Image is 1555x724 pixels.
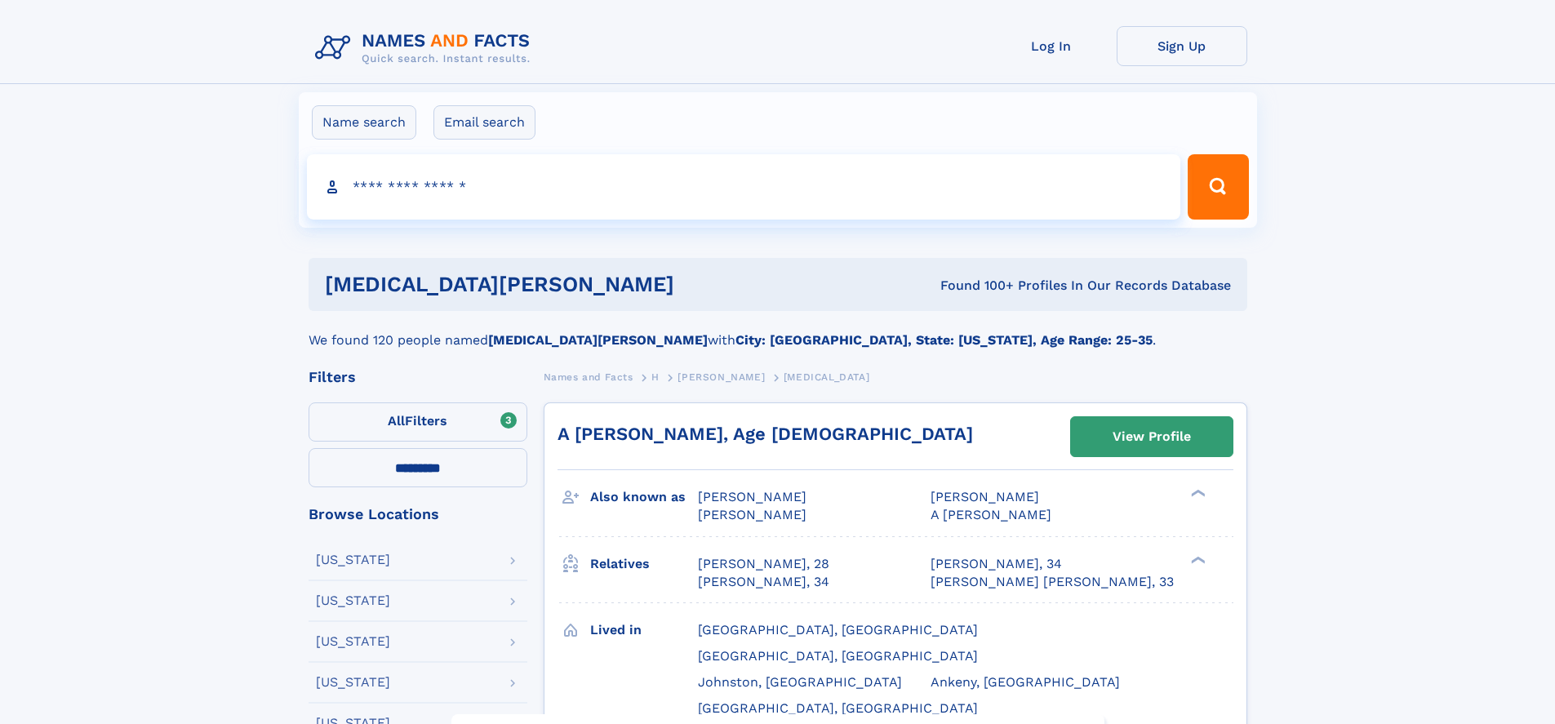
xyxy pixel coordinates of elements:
[488,332,708,348] b: [MEDICAL_DATA][PERSON_NAME]
[651,366,660,387] a: H
[1187,554,1206,565] div: ❯
[433,105,535,140] label: Email search
[698,648,978,664] span: [GEOGRAPHIC_DATA], [GEOGRAPHIC_DATA]
[931,555,1062,573] a: [PERSON_NAME], 34
[1071,417,1233,456] a: View Profile
[388,413,405,429] span: All
[1117,26,1247,66] a: Sign Up
[807,277,1231,295] div: Found 100+ Profiles In Our Records Database
[931,507,1051,522] span: A [PERSON_NAME]
[698,507,806,522] span: [PERSON_NAME]
[651,371,660,383] span: H
[316,635,390,648] div: [US_STATE]
[590,550,698,578] h3: Relatives
[698,573,829,591] a: [PERSON_NAME], 34
[735,332,1153,348] b: City: [GEOGRAPHIC_DATA], State: [US_STATE], Age Range: 25-35
[931,573,1174,591] a: [PERSON_NAME] [PERSON_NAME], 33
[698,674,902,690] span: Johnston, [GEOGRAPHIC_DATA]
[1113,418,1191,455] div: View Profile
[590,616,698,644] h3: Lived in
[316,594,390,607] div: [US_STATE]
[325,274,807,295] h1: [MEDICAL_DATA][PERSON_NAME]
[698,555,829,573] a: [PERSON_NAME], 28
[678,366,765,387] a: [PERSON_NAME]
[784,371,869,383] span: [MEDICAL_DATA]
[309,507,527,522] div: Browse Locations
[931,489,1039,504] span: [PERSON_NAME]
[1188,154,1248,220] button: Search Button
[309,311,1247,350] div: We found 120 people named with .
[698,700,978,716] span: [GEOGRAPHIC_DATA], [GEOGRAPHIC_DATA]
[309,26,544,70] img: Logo Names and Facts
[931,674,1120,690] span: Ankeny, [GEOGRAPHIC_DATA]
[316,553,390,566] div: [US_STATE]
[1187,488,1206,499] div: ❯
[698,622,978,637] span: [GEOGRAPHIC_DATA], [GEOGRAPHIC_DATA]
[309,402,527,442] label: Filters
[309,370,527,384] div: Filters
[316,676,390,689] div: [US_STATE]
[986,26,1117,66] a: Log In
[698,489,806,504] span: [PERSON_NAME]
[307,154,1181,220] input: search input
[312,105,416,140] label: Name search
[678,371,765,383] span: [PERSON_NAME]
[590,483,698,511] h3: Also known as
[544,366,633,387] a: Names and Facts
[558,424,973,444] a: A [PERSON_NAME], Age [DEMOGRAPHIC_DATA]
